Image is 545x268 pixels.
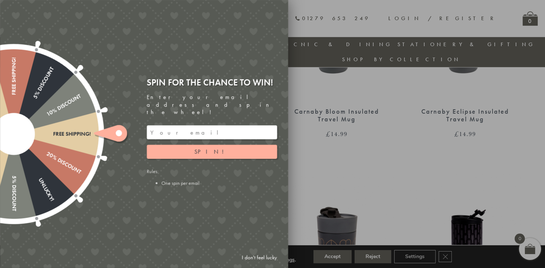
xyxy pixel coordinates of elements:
[147,93,277,116] div: Enter your email address and spin the wheel!
[147,168,277,186] div: Rules:
[195,148,229,155] span: Spin!
[11,132,55,202] div: Unlucky!
[147,77,277,88] div: Spin for the chance to win!
[11,57,17,134] div: Free shipping!
[12,93,82,137] div: 10% Discount
[11,66,55,135] div: 5% Discount
[147,125,277,139] input: Your email
[238,251,281,264] a: I don't feel lucky
[161,180,277,186] li: One spin per email
[11,134,17,211] div: 5% Discount
[12,131,82,175] div: 20% Discount
[14,131,91,137] div: Free shipping!
[147,145,277,159] button: Spin!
